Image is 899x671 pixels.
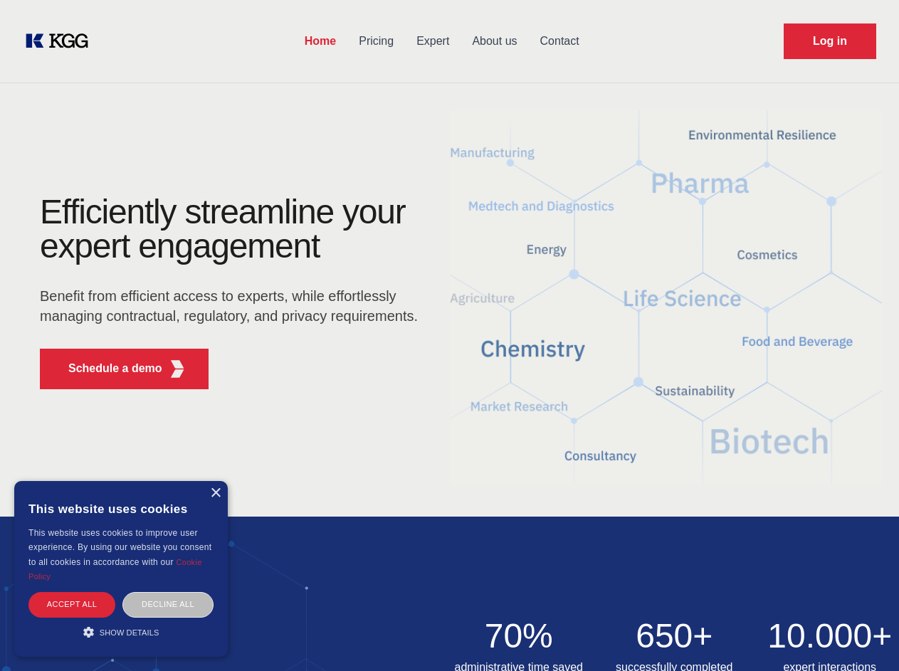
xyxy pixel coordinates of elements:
div: Close [210,488,221,499]
a: Pricing [347,23,405,60]
a: Expert [405,23,461,60]
a: Contact [529,23,591,60]
div: Show details [28,625,214,639]
div: This website uses cookies [28,492,214,526]
h1: Efficiently streamline your expert engagement [40,195,427,263]
a: KOL Knowledge Platform: Talk to Key External Experts (KEE) [23,30,100,53]
h2: 650+ [605,619,744,653]
p: Schedule a demo [68,360,162,377]
div: Accept all [28,592,115,617]
a: About us [461,23,528,60]
div: Decline all [122,592,214,617]
span: This website uses cookies to improve user experience. By using our website you consent to all coo... [28,528,211,567]
img: KGG Fifth Element RED [169,360,186,378]
a: Cookie Policy [28,558,202,581]
h2: 70% [450,619,589,653]
img: KGG Fifth Element RED [450,93,883,502]
a: Request Demo [784,23,876,59]
button: Schedule a demoKGG Fifth Element RED [40,349,209,389]
span: Show details [100,628,159,637]
p: Benefit from efficient access to experts, while effortlessly managing contractual, regulatory, an... [40,286,427,326]
a: Home [293,23,347,60]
